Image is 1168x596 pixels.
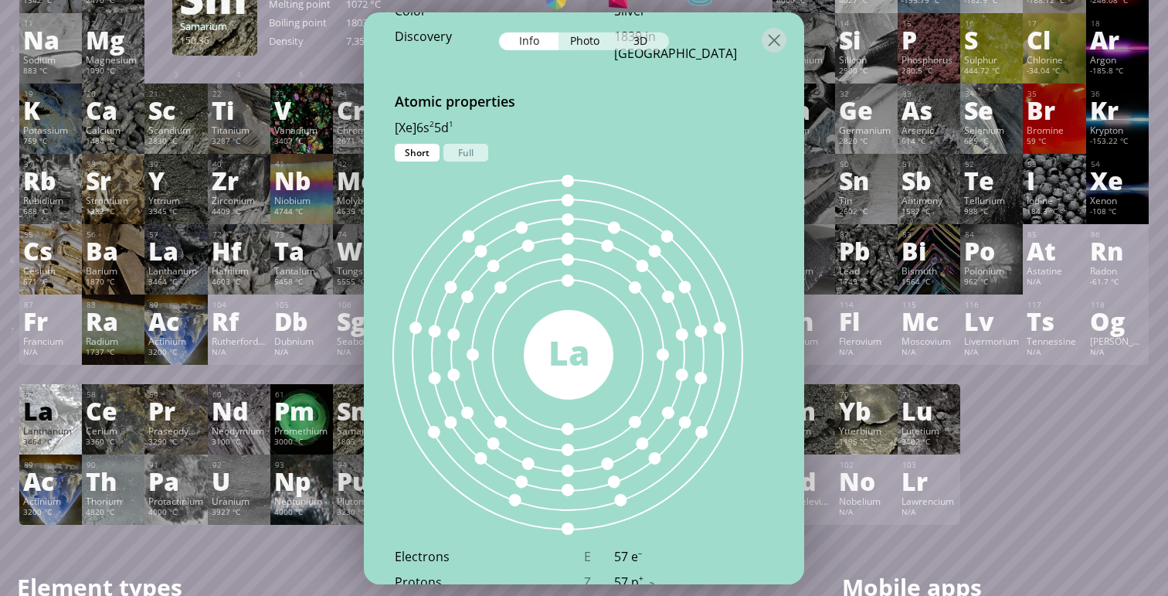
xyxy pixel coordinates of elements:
div: 91 [149,460,203,470]
div: Electrons [395,548,584,565]
div: -34.04 °C [1027,66,1081,78]
div: Bi [901,238,956,263]
div: 56 [87,230,141,240]
div: 1803 °C [346,15,423,29]
div: Tantalum [274,264,329,277]
div: 70 [840,390,894,400]
div: Zirconium [212,194,267,206]
div: 85 [1027,230,1081,240]
div: Pm [274,398,329,423]
div: Pb [839,238,894,263]
div: 2900 °C [839,66,894,78]
div: Rf [212,308,267,333]
div: 38 [87,159,141,169]
div: S [964,27,1019,52]
div: Te [964,168,1019,192]
div: 3464 °C [148,277,203,289]
div: Lead [839,264,894,277]
div: N/A [1090,347,1145,359]
div: Chromium [337,124,392,136]
div: Sg [337,308,392,333]
div: Yb [839,398,894,423]
div: 18 [1091,19,1145,29]
div: Neptunium [274,495,329,507]
div: 2830 °C [148,136,203,148]
div: 12 [87,19,141,29]
div: Xe [1090,168,1145,192]
div: 50 [840,159,894,169]
div: Lu [901,398,956,423]
div: Th [86,468,141,493]
div: V [274,97,329,122]
div: Potassium [23,124,78,136]
div: 3287 °C [212,136,267,148]
div: 280.5 °C [901,66,956,78]
div: Vanadium [274,124,329,136]
div: 5458 °C [274,277,329,289]
div: Np [274,468,329,493]
div: 115 [902,300,956,310]
div: Germanium [839,124,894,136]
div: Selenium [964,124,1019,136]
sup: 1 [449,119,453,129]
div: 36 [1091,89,1145,99]
div: 61 [275,390,329,400]
div: Iodine [1027,194,1081,206]
div: 92 [212,460,267,470]
div: 59 °C [1027,136,1081,148]
div: 685 °C [964,136,1019,148]
div: Xenon [1090,194,1145,206]
div: 3402 °C [901,437,956,449]
div: 14 [840,19,894,29]
div: 57 [149,230,203,240]
div: Radon [1090,264,1145,277]
div: 444.72 °C [964,66,1019,78]
div: As [901,97,956,122]
div: Flerovium [839,335,894,347]
div: 3200 °C [148,347,203,359]
div: Mc [901,308,956,333]
div: 1564 °C [901,277,956,289]
div: Cr [337,97,392,122]
div: 62 [338,390,392,400]
div: Se [964,97,1019,122]
div: 72 [212,230,267,240]
div: 2820 °C [839,136,894,148]
div: Titanium [212,124,267,136]
div: Lanthanum [23,424,78,437]
div: 2602 °C [839,206,894,219]
div: 3100 °C [212,437,267,449]
div: Molybdenum [337,194,392,206]
div: At [1027,238,1081,263]
div: Antimony [901,194,956,206]
div: Sulphur [964,53,1019,66]
div: 42 [338,159,392,169]
div: 4603 °C [212,277,267,289]
div: -61.7 °C [1090,277,1145,289]
div: Si [839,27,894,52]
div: Rn [1090,238,1145,263]
div: 4820 °C [86,507,141,519]
div: Ca [86,97,141,122]
div: Photo [559,32,614,49]
div: Boiling point [269,15,346,29]
div: 15 [902,19,956,29]
div: 24 [338,89,392,99]
div: P [901,27,956,52]
div: 71 [902,390,956,400]
div: 2671 °C [337,136,392,148]
div: Astatine [1027,264,1081,277]
div: 3000 °C [274,437,329,449]
div: 40 [212,159,267,169]
div: N/A [839,347,894,359]
div: 4000 °C [274,507,329,519]
div: Dubnium [274,335,329,347]
div: Actinium [23,495,78,507]
div: Lv [964,308,1019,333]
div: 1587 °C [901,206,956,219]
div: -108 °C [1090,206,1145,219]
div: 73 [275,230,329,240]
div: E [584,548,614,565]
div: Po [964,238,1019,263]
div: 88 [87,300,141,310]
